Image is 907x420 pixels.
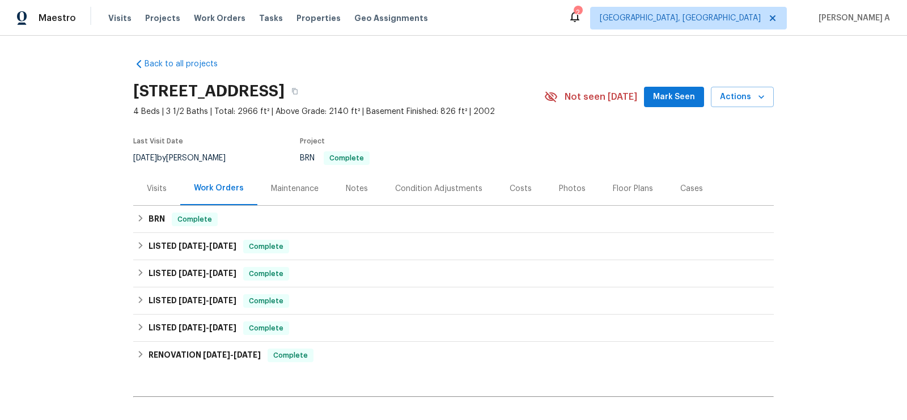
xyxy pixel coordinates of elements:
[108,12,132,24] span: Visits
[149,321,236,335] h6: LISTED
[510,183,532,194] div: Costs
[133,154,157,162] span: [DATE]
[346,183,368,194] div: Notes
[300,154,370,162] span: BRN
[613,183,653,194] div: Floor Plans
[234,351,261,359] span: [DATE]
[559,183,586,194] div: Photos
[133,138,183,145] span: Last Visit Date
[209,296,236,304] span: [DATE]
[133,260,774,287] div: LISTED [DATE]-[DATE]Complete
[149,213,165,226] h6: BRN
[194,12,245,24] span: Work Orders
[149,240,236,253] h6: LISTED
[565,91,637,103] span: Not seen [DATE]
[271,183,319,194] div: Maintenance
[203,351,261,359] span: -
[814,12,890,24] span: [PERSON_NAME] A
[133,58,242,70] a: Back to all projects
[644,87,704,108] button: Mark Seen
[244,268,288,279] span: Complete
[720,90,765,104] span: Actions
[325,155,368,162] span: Complete
[244,295,288,307] span: Complete
[259,14,283,22] span: Tasks
[574,7,582,18] div: 2
[600,12,761,24] span: [GEOGRAPHIC_DATA], [GEOGRAPHIC_DATA]
[147,183,167,194] div: Visits
[149,294,236,308] h6: LISTED
[179,324,236,332] span: -
[145,12,180,24] span: Projects
[133,151,239,165] div: by [PERSON_NAME]
[179,296,236,304] span: -
[133,287,774,315] div: LISTED [DATE]-[DATE]Complete
[209,242,236,250] span: [DATE]
[133,86,285,97] h2: [STREET_ADDRESS]
[244,241,288,252] span: Complete
[194,183,244,194] div: Work Orders
[285,81,305,101] button: Copy Address
[653,90,695,104] span: Mark Seen
[680,183,703,194] div: Cases
[133,233,774,260] div: LISTED [DATE]-[DATE]Complete
[133,106,544,117] span: 4 Beds | 3 1/2 Baths | Total: 2966 ft² | Above Grade: 2140 ft² | Basement Finished: 826 ft² | 2002
[149,267,236,281] h6: LISTED
[133,342,774,369] div: RENOVATION [DATE]-[DATE]Complete
[179,269,206,277] span: [DATE]
[173,214,217,225] span: Complete
[209,269,236,277] span: [DATE]
[133,315,774,342] div: LISTED [DATE]-[DATE]Complete
[269,350,312,361] span: Complete
[179,296,206,304] span: [DATE]
[354,12,428,24] span: Geo Assignments
[300,138,325,145] span: Project
[179,269,236,277] span: -
[179,242,236,250] span: -
[296,12,341,24] span: Properties
[149,349,261,362] h6: RENOVATION
[179,324,206,332] span: [DATE]
[133,206,774,233] div: BRN Complete
[711,87,774,108] button: Actions
[39,12,76,24] span: Maestro
[179,242,206,250] span: [DATE]
[203,351,230,359] span: [DATE]
[244,323,288,334] span: Complete
[209,324,236,332] span: [DATE]
[395,183,482,194] div: Condition Adjustments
